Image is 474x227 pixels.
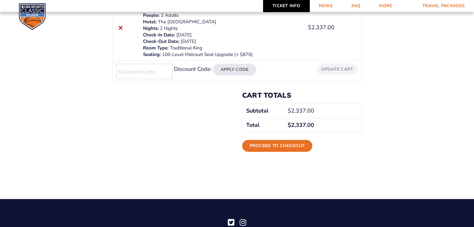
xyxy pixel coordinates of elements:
p: Traditional King [143,45,300,51]
span: $ [288,121,291,129]
dt: Seating: [143,51,161,58]
th: Total [242,118,284,132]
dt: Check-In Date: [143,32,175,38]
h2: Cart totals [242,91,362,100]
p: [DATE] [143,32,300,38]
dt: Nights: [143,25,159,32]
a: Proceed to checkout [242,140,313,152]
a: Remove this item [117,23,125,32]
bdi: 2,337.00 [308,24,334,31]
p: 2 Adults [143,12,300,19]
dt: People: [143,12,160,19]
span: $ [308,24,311,31]
button: Update cart [317,64,357,75]
button: Apply Code [213,64,256,76]
p: The [GEOGRAPHIC_DATA] [143,19,300,25]
bdi: 2,337.00 [288,107,314,114]
th: Subtotal [242,104,284,118]
span: $ [288,107,291,114]
p: 2 Nights [143,25,300,32]
p: [DATE] [143,38,300,45]
p: 100-Level Midcourt Seat Upgrade (+ $870) [143,51,300,58]
label: Discount Code: [174,65,212,73]
input: Discount Code [117,64,173,79]
dt: Hotel: [143,19,157,25]
img: CBS Sports Classic [19,3,46,30]
dt: Room Type: [143,45,169,51]
bdi: 2,337.00 [288,121,314,129]
dt: Check-Out Date: [143,38,180,45]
